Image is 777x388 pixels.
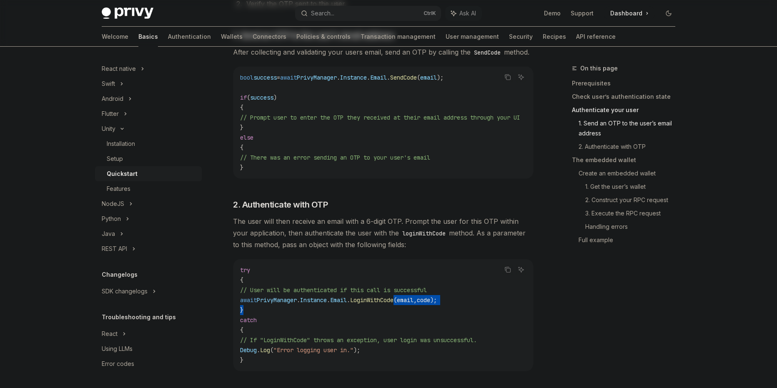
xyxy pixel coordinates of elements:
[424,10,436,17] span: Ctrl K
[579,140,682,153] a: 2. Authenticate with OTP
[397,296,414,304] span: email
[337,74,340,81] span: .
[240,114,520,121] span: // Prompt user to enter the OTP they received at their email address through your UI
[240,266,250,274] span: try
[102,329,118,339] div: React
[240,356,243,364] span: }
[361,27,436,47] a: Transaction management
[102,244,127,254] div: REST API
[390,74,417,81] span: SendCode
[95,356,202,371] a: Error codes
[270,346,273,354] span: (
[240,326,243,334] span: {
[102,229,115,239] div: Java
[370,74,387,81] span: Email
[233,46,534,58] span: After collecting and validating your users email, send an OTP by calling the method.
[240,74,253,81] span: bool
[459,9,476,18] span: Ask AI
[257,346,260,354] span: .
[579,167,682,180] a: Create an embedded wallet
[277,74,280,81] span: =
[95,151,202,166] a: Setup
[585,193,682,207] a: 2. Construct your RPC request
[394,296,397,304] span: (
[516,72,526,83] button: Ask AI
[221,27,243,47] a: Wallets
[420,74,437,81] span: email
[417,296,430,304] span: code
[107,184,130,194] div: Features
[330,296,347,304] span: Email
[240,134,253,141] span: else
[576,27,616,47] a: API reference
[297,296,300,304] span: .
[572,77,682,90] a: Prerequisites
[138,27,158,47] a: Basics
[273,346,353,354] span: "Error logging user in."
[662,7,675,20] button: Toggle dark mode
[253,27,286,47] a: Connectors
[107,139,135,149] div: Installation
[102,214,121,224] div: Python
[571,9,594,18] a: Support
[437,74,444,81] span: );
[572,90,682,103] a: Check user’s authentication state
[95,136,202,151] a: Installation
[257,296,297,304] span: PrivyManager
[516,264,526,275] button: Ask AI
[240,296,257,304] span: await
[471,48,504,57] code: SendCode
[572,103,682,117] a: Authenticate your user
[102,270,138,280] h5: Changelogs
[280,74,297,81] span: await
[572,153,682,167] a: The embedded wallet
[260,346,270,354] span: Log
[240,336,477,344] span: // If "LoginWithCode" throws an exception, user login was unsuccessful.
[414,296,417,304] span: ,
[295,6,441,21] button: Search...CtrlK
[95,341,202,356] a: Using LLMs
[296,27,351,47] a: Policies & controls
[297,74,337,81] span: PrivyManager
[502,72,513,83] button: Copy the contents from the code block
[445,6,482,21] button: Ask AI
[579,117,682,140] a: 1. Send an OTP to the user’s email address
[240,164,243,171] span: }
[399,229,449,238] code: loginWithCode
[300,296,327,304] span: Instance
[240,276,243,284] span: {
[102,8,153,19] img: dark logo
[240,286,427,294] span: // User will be authenticated if this call is successful
[387,74,390,81] span: .
[579,233,682,247] a: Full example
[350,296,394,304] span: LoginWithCode
[240,144,243,151] span: {
[253,74,277,81] span: success
[311,8,334,18] div: Search...
[95,166,202,181] a: Quickstart
[240,124,243,131] span: }
[340,74,367,81] span: Instance
[604,7,655,20] a: Dashboard
[543,27,566,47] a: Recipes
[240,94,247,101] span: if
[240,104,243,111] span: {
[102,124,115,134] div: Unity
[102,286,148,296] div: SDK changelogs
[240,346,257,354] span: Debug
[347,296,350,304] span: .
[502,264,513,275] button: Copy the contents from the code block
[102,344,133,354] div: Using LLMs
[240,154,430,161] span: // There was an error sending an OTP to your user's email
[102,94,123,104] div: Android
[107,169,138,179] div: Quickstart
[327,296,330,304] span: .
[509,27,533,47] a: Security
[102,79,115,89] div: Swift
[367,74,370,81] span: .
[585,180,682,193] a: 1. Get the user’s wallet
[102,109,119,119] div: Flutter
[102,359,134,369] div: Error codes
[446,27,499,47] a: User management
[585,207,682,220] a: 3. Execute the RPC request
